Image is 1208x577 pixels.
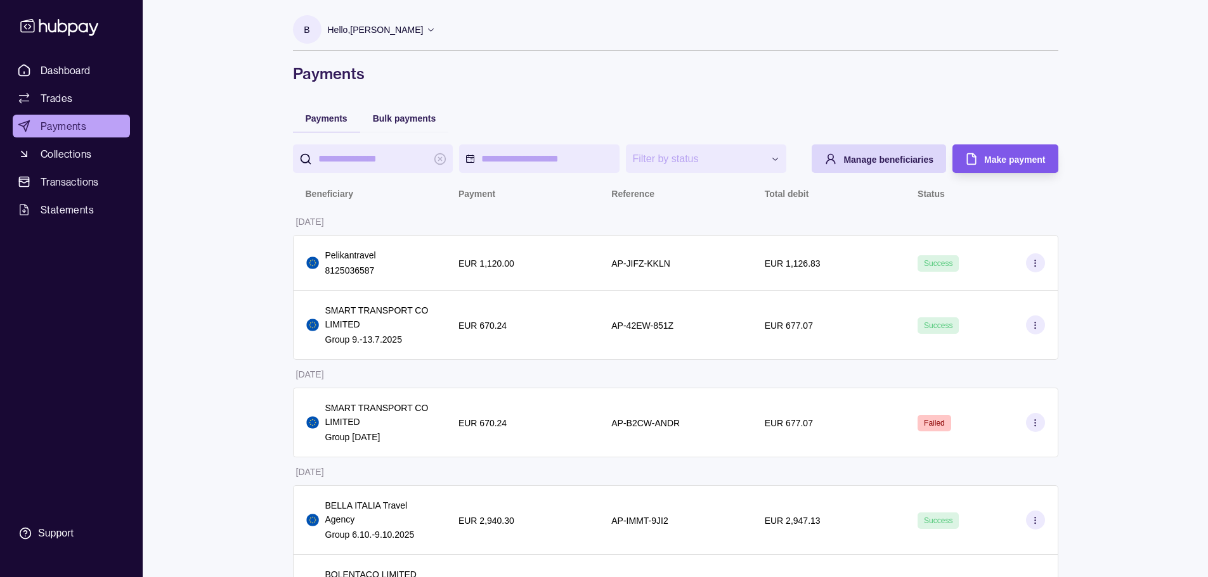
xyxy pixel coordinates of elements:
[325,430,433,444] p: Group [DATE]
[458,516,514,526] p: EUR 2,940.30
[325,248,376,262] p: Pelikantravel
[843,155,933,165] span: Manage beneficiaries
[296,217,324,227] p: [DATE]
[765,189,809,199] p: Total debit
[325,498,433,526] p: BELLA ITALIA Travel Agency
[328,23,424,37] p: Hello, [PERSON_NAME]
[611,320,673,331] p: AP-42EW-851Z
[306,113,347,124] span: Payments
[13,59,130,82] a: Dashboard
[306,514,319,526] img: eu
[13,87,130,110] a: Trades
[765,320,813,331] p: EUR 677.07
[41,91,72,106] span: Trades
[41,146,91,162] span: Collections
[41,174,99,189] span: Transactions
[765,516,821,526] p: EUR 2,947.13
[306,257,319,269] img: eu
[765,258,821,269] p: EUR 1,126.83
[296,467,324,477] p: [DATE]
[325,263,376,277] p: 8125036587
[373,113,436,124] span: Bulk payments
[325,333,433,346] p: Group 9.-13.7.2025
[325,528,433,542] p: Group 6.10.-9.10.2025
[304,23,309,37] p: B
[41,118,86,134] span: Payments
[306,189,353,199] p: Beneficiary
[13,170,130,193] a: Transactions
[611,258,670,269] p: AP-JIFZ-KKLN
[13,198,130,221] a: Statements
[611,189,654,199] p: Reference
[611,516,668,526] p: AP-IMMT-9JI2
[458,320,507,331] p: EUR 670.24
[41,63,91,78] span: Dashboard
[812,144,946,173] button: Manage beneficiaries
[325,401,433,429] p: SMART TRANSPORT CO LIMITED
[924,259,952,268] span: Success
[13,520,130,547] a: Support
[458,418,507,428] p: EUR 670.24
[458,189,495,199] p: Payment
[306,319,319,331] img: eu
[952,144,1058,173] button: Make payment
[765,418,813,428] p: EUR 677.07
[306,416,319,429] img: eu
[924,516,952,525] span: Success
[41,202,94,217] span: Statements
[924,321,952,330] span: Success
[318,144,428,173] input: search
[13,115,130,137] a: Payments
[325,303,433,331] p: SMART TRANSPORT CO LIMITED
[611,418,680,428] p: AP-B2CW-ANDR
[13,143,130,165] a: Collections
[38,526,74,540] div: Support
[924,419,945,428] span: Failed
[293,63,1058,84] h1: Payments
[918,189,945,199] p: Status
[984,155,1045,165] span: Make payment
[296,369,324,379] p: [DATE]
[458,258,514,269] p: EUR 1,120.00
